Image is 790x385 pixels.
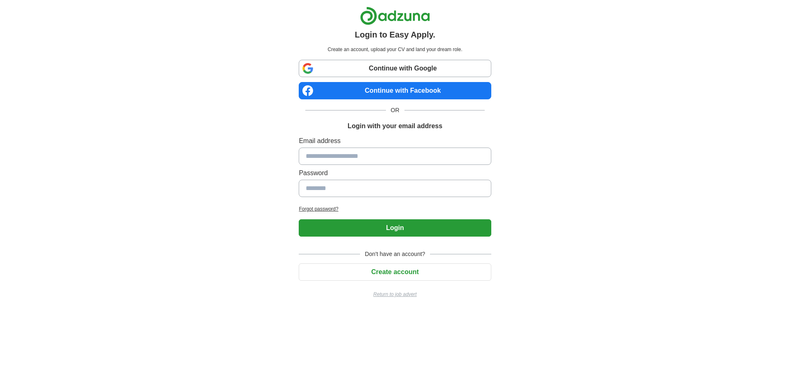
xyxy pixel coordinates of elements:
a: Continue with Facebook [299,82,491,99]
h1: Login to Easy Apply. [355,28,435,41]
span: Don't have an account? [360,250,430,258]
a: Create account [299,268,491,275]
button: Create account [299,263,491,281]
a: Continue with Google [299,60,491,77]
label: Email address [299,136,491,146]
a: Forgot password? [299,205,491,213]
span: OR [386,106,404,115]
p: Create an account, upload your CV and land your dream role. [300,46,489,53]
img: Adzuna logo [360,7,430,25]
a: Return to job advert [299,291,491,298]
button: Login [299,219,491,237]
label: Password [299,168,491,178]
h1: Login with your email address [348,121,442,131]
